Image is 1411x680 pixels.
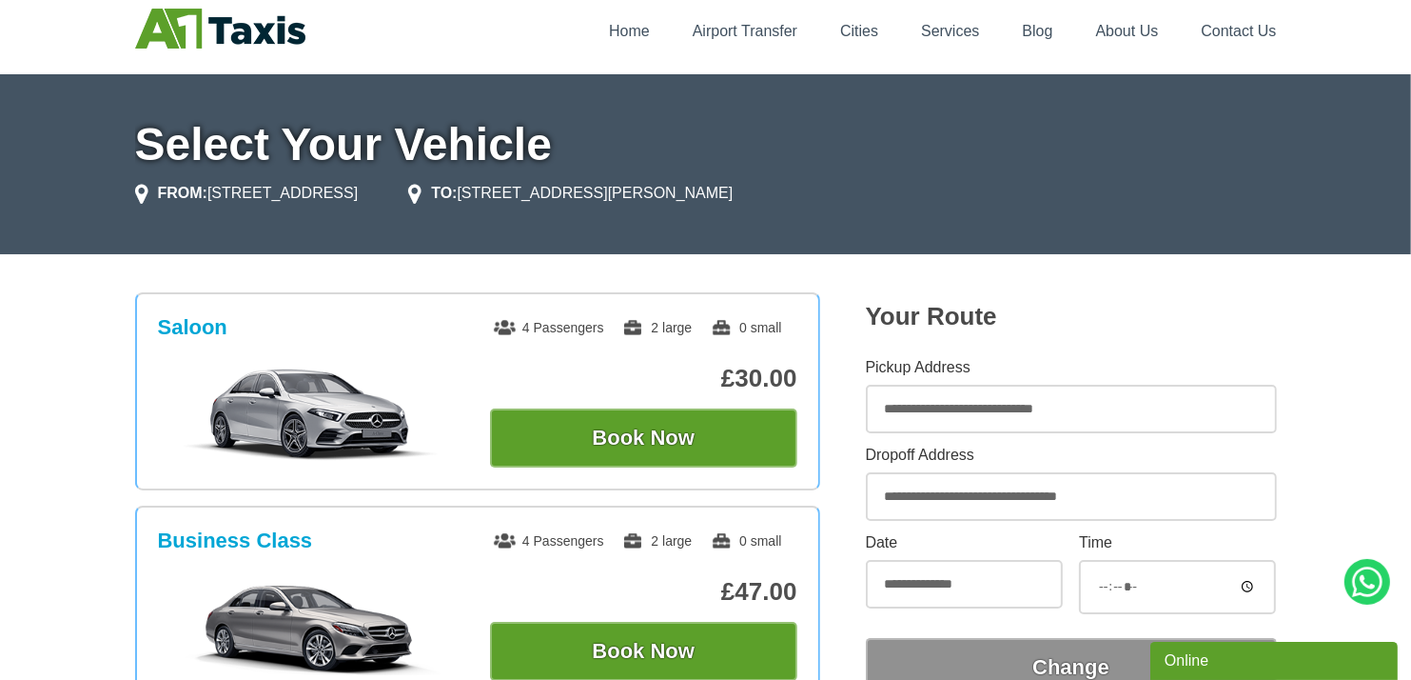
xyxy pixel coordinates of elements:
[167,367,454,462] img: Saloon
[431,185,457,201] strong: TO:
[1201,23,1276,39] a: Contact Us
[622,533,692,549] span: 2 large
[921,23,979,39] a: Services
[866,448,1277,463] label: Dropoff Address
[490,364,797,393] p: £30.00
[1150,638,1401,680] iframe: chat widget
[167,580,454,675] img: Business Class
[1022,23,1052,39] a: Blog
[1079,535,1276,550] label: Time
[158,529,313,553] h3: Business Class
[490,577,797,607] p: £47.00
[494,533,604,549] span: 4 Passengers
[158,315,227,340] h3: Saloon
[866,360,1277,375] label: Pickup Address
[840,23,878,39] a: Cities
[711,320,781,335] span: 0 small
[866,302,1277,331] h2: Your Route
[1096,23,1159,39] a: About Us
[622,320,692,335] span: 2 large
[490,409,797,468] button: Book Now
[711,533,781,549] span: 0 small
[866,535,1063,550] label: Date
[494,320,604,335] span: 4 Passengers
[609,23,650,39] a: Home
[135,122,1277,168] h1: Select Your Vehicle
[408,182,733,205] li: [STREET_ADDRESS][PERSON_NAME]
[135,9,305,49] img: A1 Taxis St Albans LTD
[135,182,359,205] li: [STREET_ADDRESS]
[693,23,797,39] a: Airport Transfer
[158,185,207,201] strong: FROM:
